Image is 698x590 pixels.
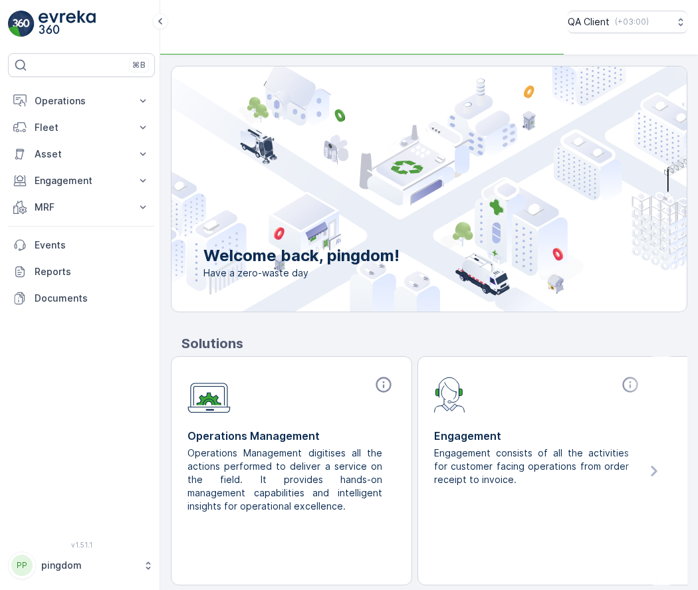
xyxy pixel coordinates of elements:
a: Reports [8,258,155,285]
p: pingdom [41,559,136,572]
p: Events [35,239,150,252]
p: QA Client [568,15,610,29]
p: Operations [35,94,128,108]
p: Operations Management digitises all the actions performed to deliver a service on the field. It p... [187,446,385,513]
p: MRF [35,201,128,214]
p: ( +03:00 ) [615,17,649,27]
p: Operations Management [187,428,396,444]
img: city illustration [112,66,687,312]
p: Engagement [434,428,642,444]
a: Documents [8,285,155,312]
div: PP [11,555,33,576]
button: Engagement [8,167,155,194]
button: Fleet [8,114,155,141]
p: Documents [35,292,150,305]
p: Engagement consists of all the activities for customer facing operations from order receipt to in... [434,446,632,486]
img: logo_light-DOdMpM7g.png [39,11,96,37]
a: Events [8,232,155,258]
button: Asset [8,141,155,167]
p: Fleet [35,121,128,134]
img: logo [8,11,35,37]
span: Have a zero-waste day [203,266,400,280]
p: Solutions [181,334,687,353]
p: Welcome back, pingdom! [203,245,400,266]
button: MRF [8,194,155,221]
p: Asset [35,147,128,161]
img: module-icon [187,375,231,413]
p: ⌘B [132,60,146,70]
span: v 1.51.1 [8,541,155,549]
button: QA Client(+03:00) [568,11,687,33]
button: Operations [8,88,155,114]
img: module-icon [434,375,465,413]
button: PPpingdom [8,551,155,579]
p: Engagement [35,174,128,187]
p: Reports [35,265,150,278]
